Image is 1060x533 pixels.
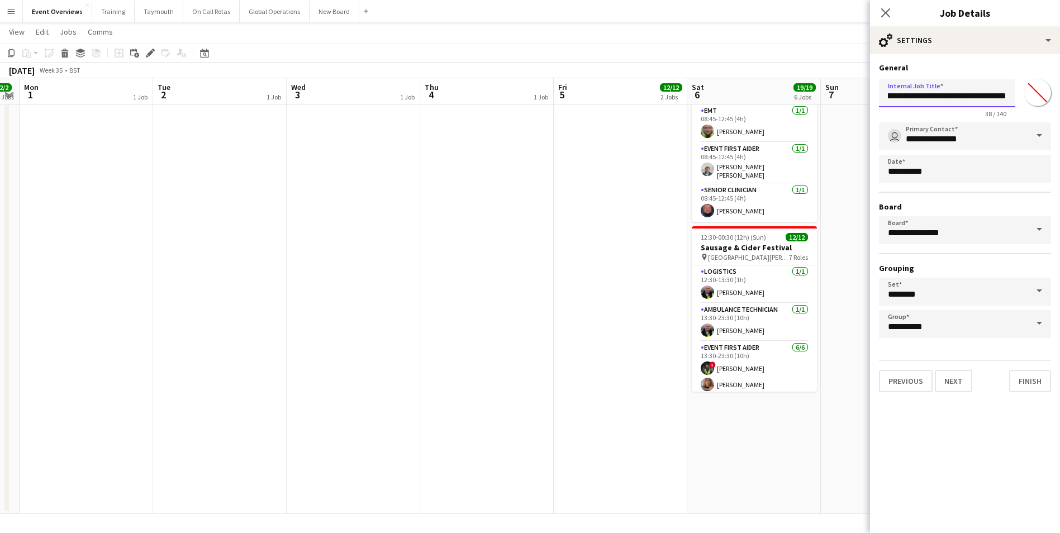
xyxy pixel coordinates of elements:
[9,65,35,76] div: [DATE]
[24,82,39,92] span: Mon
[870,27,1060,54] div: Settings
[879,263,1051,273] h3: Grouping
[692,65,817,222] app-job-card: 08:45-12:45 (4h)3/3ESMS - Inverleith Inverleith Playing Fields3 RolesEMT1/108:45-12:45 (4h)[PERSO...
[692,184,817,222] app-card-role: Senior Clinician1/108:45-12:45 (4h)[PERSON_NAME]
[22,88,39,101] span: 1
[879,63,1051,73] h3: General
[267,93,281,101] div: 1 Job
[289,88,306,101] span: 3
[558,82,567,92] span: Fri
[879,370,933,392] button: Previous
[133,93,148,101] div: 1 Job
[60,27,77,37] span: Jobs
[291,82,306,92] span: Wed
[37,66,65,74] span: Week 35
[870,6,1060,20] h3: Job Details
[692,82,704,92] span: Sat
[425,82,439,92] span: Thu
[692,142,817,184] app-card-role: Event First Aider1/108:45-12:45 (4h)[PERSON_NAME] [PERSON_NAME]
[660,93,682,101] div: 2 Jobs
[31,25,53,39] a: Edit
[879,202,1051,212] h3: Board
[786,233,808,241] span: 12/12
[88,27,113,37] span: Comms
[83,25,117,39] a: Comms
[4,25,29,39] a: View
[692,104,817,142] app-card-role: EMT1/108:45-12:45 (4h)[PERSON_NAME]
[55,25,81,39] a: Jobs
[23,1,92,22] button: Event Overviews
[692,303,817,341] app-card-role: Ambulance Technician1/113:30-23:30 (10h)[PERSON_NAME]
[36,27,49,37] span: Edit
[793,83,816,92] span: 19/19
[310,1,359,22] button: New Board
[708,253,789,261] span: [GEOGRAPHIC_DATA][PERSON_NAME], [GEOGRAPHIC_DATA]
[789,253,808,261] span: 7 Roles
[183,1,240,22] button: On Call Rotas
[1009,370,1051,392] button: Finish
[660,83,682,92] span: 12/12
[692,226,817,392] app-job-card: 12:30-00:30 (12h) (Sun)12/12Sausage & Cider Festival [GEOGRAPHIC_DATA][PERSON_NAME], [GEOGRAPHIC_...
[9,27,25,37] span: View
[824,88,839,101] span: 7
[92,1,135,22] button: Training
[400,93,415,101] div: 1 Job
[692,341,817,460] app-card-role: Event First Aider6/613:30-23:30 (10h)![PERSON_NAME][PERSON_NAME]
[701,233,766,241] span: 12:30-00:30 (12h) (Sun)
[709,361,716,368] span: !
[240,1,310,22] button: Global Operations
[935,370,972,392] button: Next
[825,82,839,92] span: Sun
[976,110,1015,118] span: 38 / 140
[557,88,567,101] span: 5
[158,82,170,92] span: Tue
[156,88,170,101] span: 2
[692,265,817,303] app-card-role: Logistics1/112:30-13:30 (1h)[PERSON_NAME]
[690,88,704,101] span: 6
[692,242,817,253] h3: Sausage & Cider Festival
[135,1,183,22] button: Taymouth
[423,88,439,101] span: 4
[794,93,815,101] div: 6 Jobs
[69,66,80,74] div: BST
[534,93,548,101] div: 1 Job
